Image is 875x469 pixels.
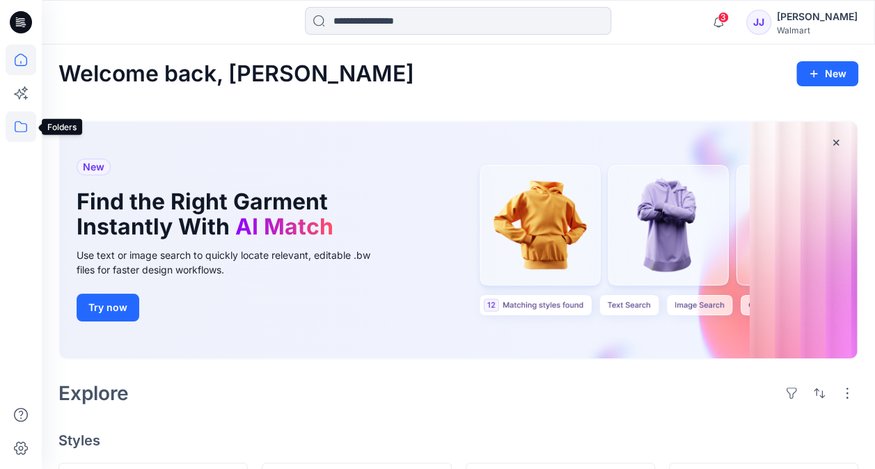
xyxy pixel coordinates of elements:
[77,248,390,277] div: Use text or image search to quickly locate relevant, editable .bw files for faster design workflows.
[235,213,333,240] span: AI Match
[718,12,729,23] span: 3
[77,294,139,321] button: Try now
[777,25,858,35] div: Walmart
[58,432,858,449] h4: Styles
[58,61,414,87] h2: Welcome back, [PERSON_NAME]
[58,382,129,404] h2: Explore
[777,8,858,25] div: [PERSON_NAME]
[77,189,369,239] h1: Find the Right Garment Instantly With
[83,159,104,175] span: New
[746,10,771,35] div: JJ
[796,61,858,86] button: New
